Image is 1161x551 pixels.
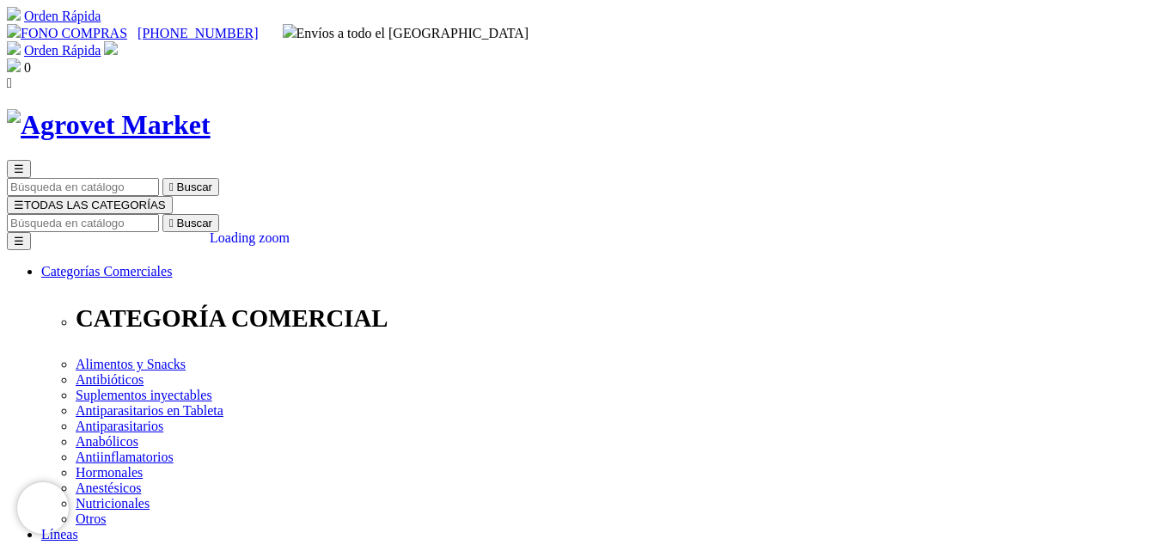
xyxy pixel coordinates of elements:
[24,9,101,23] a: Orden Rápida
[41,264,172,279] a: Categorías Comerciales
[14,199,24,211] span: ☰
[104,43,118,58] a: Acceda a su cuenta de cliente
[17,482,69,534] iframe: Brevo live chat
[7,160,31,178] button: ☰
[7,7,21,21] img: shopping-cart.svg
[7,178,159,196] input: Buscar
[177,217,212,230] span: Buscar
[7,214,159,232] input: Buscar
[76,372,144,387] a: Antibióticos
[169,181,174,193] i: 
[76,434,138,449] a: Anabólicos
[283,26,529,40] span: Envíos a todo el [GEOGRAPHIC_DATA]
[7,232,31,250] button: ☰
[76,481,141,495] a: Anestésicos
[169,217,174,230] i: 
[41,527,78,542] a: Líneas
[7,196,173,214] button: ☰TODAS LAS CATEGORÍAS
[24,43,101,58] a: Orden Rápida
[162,214,219,232] button:  Buscar
[7,76,12,90] i: 
[76,403,223,418] a: Antiparasitarios en Tableta
[76,388,212,402] a: Suplementos inyectables
[7,41,21,55] img: shopping-cart.svg
[7,58,21,72] img: shopping-bag.svg
[76,450,174,464] a: Antiinflamatorios
[76,419,163,433] a: Antiparasitarios
[76,465,143,480] a: Hormonales
[210,230,290,246] div: Loading zoom
[162,178,219,196] button:  Buscar
[76,304,1154,333] p: CATEGORÍA COMERCIAL
[137,26,258,40] a: [PHONE_NUMBER]
[76,357,186,371] a: Alimentos y Snacks
[7,26,127,40] a: FONO COMPRAS
[7,109,211,141] img: Agrovet Market
[177,181,212,193] span: Buscar
[76,496,150,511] a: Nutricionales
[7,24,21,38] img: phone.svg
[14,162,24,175] span: ☰
[283,24,296,38] img: delivery-truck.svg
[24,60,31,75] span: 0
[104,41,118,55] img: user.svg
[76,511,107,526] a: Otros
